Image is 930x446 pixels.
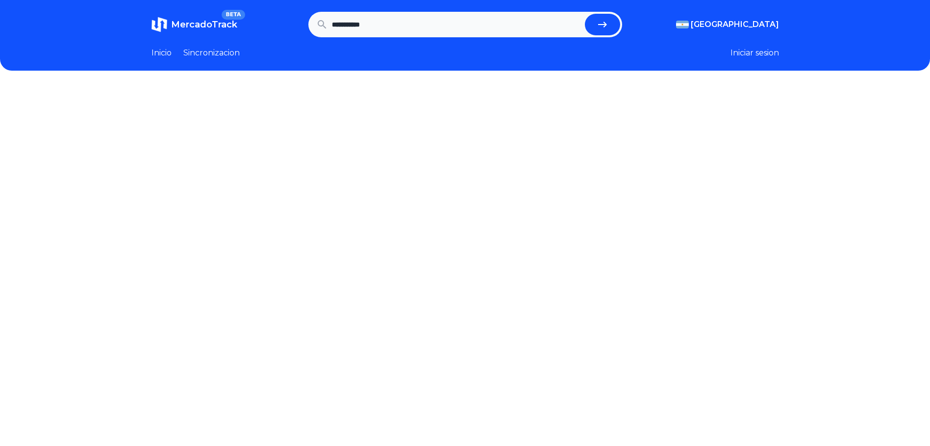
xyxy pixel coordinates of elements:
a: Sincronizacion [183,47,240,59]
img: Argentina [676,21,689,28]
span: MercadoTrack [171,19,237,30]
button: [GEOGRAPHIC_DATA] [676,19,779,30]
span: [GEOGRAPHIC_DATA] [691,19,779,30]
a: Inicio [151,47,172,59]
img: MercadoTrack [151,17,167,32]
button: Iniciar sesion [730,47,779,59]
a: MercadoTrackBETA [151,17,237,32]
span: BETA [222,10,245,20]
